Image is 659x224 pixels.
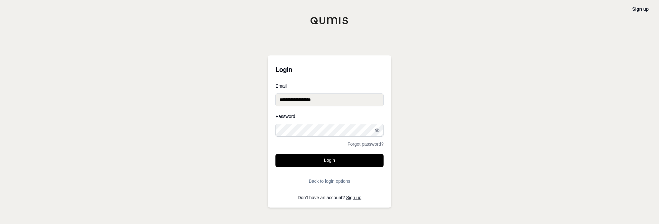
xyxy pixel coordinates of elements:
a: Sign up [346,195,361,200]
p: Don't have an account? [275,195,384,200]
h3: Login [275,63,384,76]
button: Back to login options [275,175,384,188]
img: Qumis [310,17,349,24]
label: Email [275,84,384,88]
label: Password [275,114,384,119]
button: Login [275,154,384,167]
a: Sign up [632,6,649,12]
a: Forgot password? [348,142,384,146]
